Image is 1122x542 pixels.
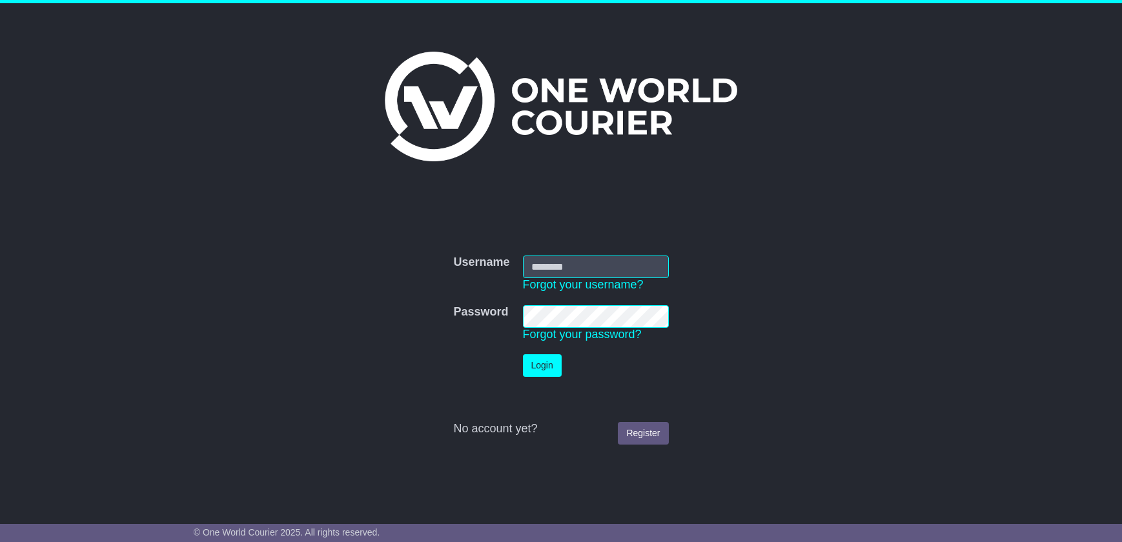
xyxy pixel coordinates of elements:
[618,422,668,445] a: Register
[523,354,562,377] button: Login
[523,328,642,341] a: Forgot your password?
[453,422,668,436] div: No account yet?
[453,256,509,270] label: Username
[523,278,644,291] a: Forgot your username?
[194,527,380,537] span: © One World Courier 2025. All rights reserved.
[453,305,508,319] label: Password
[385,52,737,161] img: One World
